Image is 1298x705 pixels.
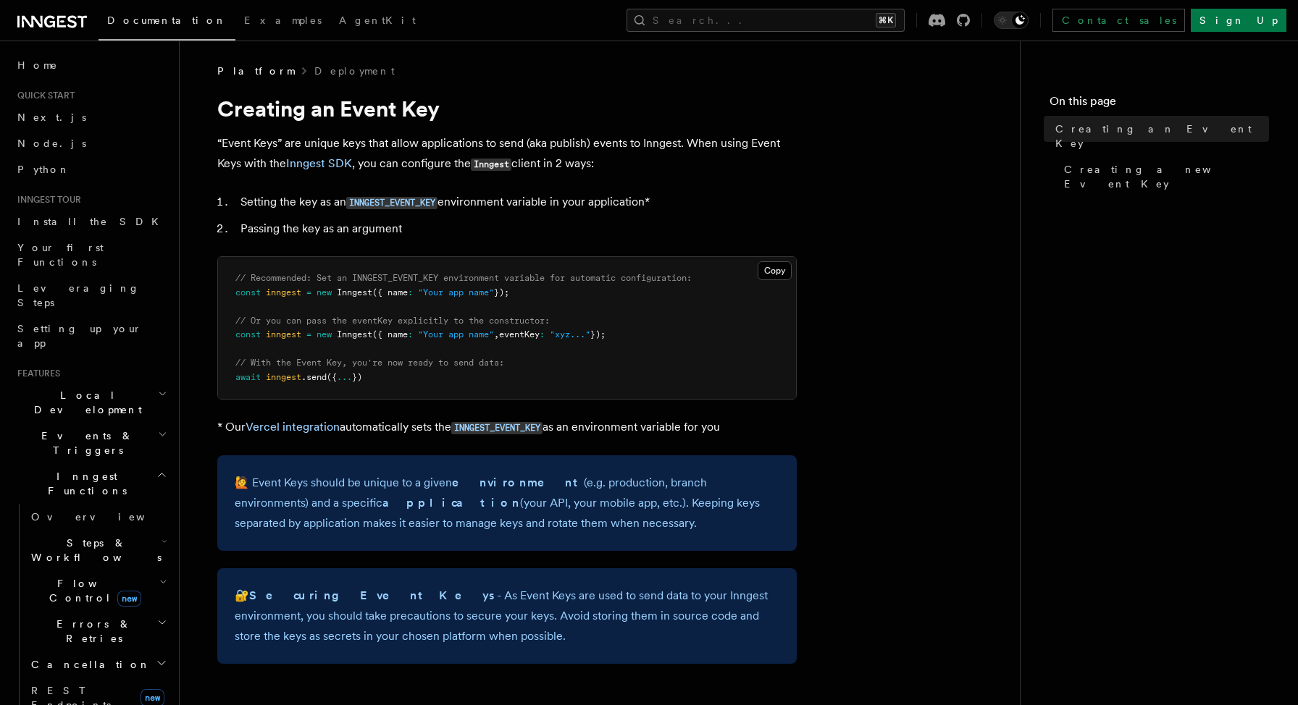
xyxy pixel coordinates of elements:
[99,4,235,41] a: Documentation
[12,469,156,498] span: Inngest Functions
[12,130,170,156] a: Node.js
[12,316,170,356] a: Setting up your app
[17,282,140,308] span: Leveraging Steps
[317,287,332,297] span: new
[12,382,170,423] button: Local Development
[17,111,86,123] span: Next.js
[25,530,170,570] button: Steps & Workflows
[17,58,58,72] span: Home
[235,358,504,368] span: // With the Event Key, you're now ready to send data:
[12,429,158,457] span: Events & Triggers
[1191,9,1286,32] a: Sign Up
[12,388,158,417] span: Local Development
[235,287,261,297] span: const
[235,316,550,326] span: // Or you can pass the eventKey explicitly to the constructor:
[382,496,520,510] strong: application
[236,192,797,213] li: Setting the key as an environment variable in your application*
[217,133,797,174] p: “Event Keys” are unique keys that allow applications to send (aka publish) events to Inngest. Whe...
[452,476,584,489] strong: environment
[17,242,104,268] span: Your first Functions
[627,9,905,32] button: Search...⌘K
[317,329,332,339] span: new
[217,96,797,122] h1: Creating an Event Key
[1064,162,1269,191] span: Creating a new Event Key
[217,417,797,438] p: * Our automatically sets the as an environment variable for you
[25,576,159,605] span: Flow Control
[235,4,330,39] a: Examples
[235,372,261,382] span: await
[1055,122,1269,151] span: Creating an Event Key
[17,216,167,227] span: Install the SDK
[246,420,340,434] a: Vercel integration
[25,570,170,611] button: Flow Controlnew
[235,473,779,533] p: 🙋 Event Keys should be unique to a given (e.g. production, branch environments) and a specific (y...
[266,287,301,297] span: inngest
[12,275,170,316] a: Leveraging Steps
[12,423,170,463] button: Events & Triggers
[494,329,499,339] span: ,
[327,372,337,382] span: ({
[372,329,408,339] span: ({ name
[994,12,1029,29] button: Toggle dark mode
[330,4,424,39] a: AgentKit
[306,329,311,339] span: =
[758,261,792,280] button: Copy
[12,194,81,206] span: Inngest tour
[408,287,413,297] span: :
[25,617,157,646] span: Errors & Retries
[550,329,590,339] span: "xyz..."
[418,287,494,297] span: "Your app name"
[346,195,437,208] a: INNGEST_EVENT_KEY
[339,14,416,26] span: AgentKit
[17,323,142,349] span: Setting up your app
[235,273,692,283] span: // Recommended: Set an INNGEST_EVENT_KEY environment variable for automatic configuration:
[12,104,170,130] a: Next.js
[31,511,180,523] span: Overview
[17,164,70,175] span: Python
[235,329,261,339] span: const
[337,287,372,297] span: Inngest
[25,536,162,565] span: Steps & Workflows
[266,329,301,339] span: inngest
[12,235,170,275] a: Your first Functions
[236,219,797,239] li: Passing the key as an argument
[451,422,543,434] code: INNGEST_EVENT_KEY
[346,197,437,209] code: INNGEST_EVENT_KEY
[249,588,497,602] strong: Securing Event Keys
[1052,9,1185,32] a: Contact sales
[301,372,327,382] span: .send
[286,156,352,170] a: Inngest SDK
[494,287,509,297] span: });
[25,657,151,672] span: Cancellation
[408,329,413,339] span: :
[451,420,543,434] a: INNGEST_EVENT_KEY
[12,463,170,504] button: Inngest Functions
[12,156,170,182] a: Python
[25,611,170,651] button: Errors & Retries
[266,372,301,382] span: inngest
[590,329,606,339] span: });
[306,287,311,297] span: =
[117,591,141,607] span: new
[17,138,86,149] span: Node.js
[217,64,294,78] span: Platform
[25,651,170,677] button: Cancellation
[540,329,545,339] span: :
[107,14,227,26] span: Documentation
[499,329,540,339] span: eventKey
[235,586,779,646] p: 🔐 - As Event Keys are used to send data to your Inngest environment, you should take precautions ...
[314,64,395,78] a: Deployment
[12,90,75,101] span: Quick start
[337,329,372,339] span: Inngest
[337,372,352,382] span: ...
[471,159,511,171] code: Inngest
[12,368,60,379] span: Features
[12,52,170,78] a: Home
[876,13,896,28] kbd: ⌘K
[244,14,322,26] span: Examples
[352,372,362,382] span: })
[372,287,408,297] span: ({ name
[418,329,494,339] span: "Your app name"
[1050,116,1269,156] a: Creating an Event Key
[25,504,170,530] a: Overview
